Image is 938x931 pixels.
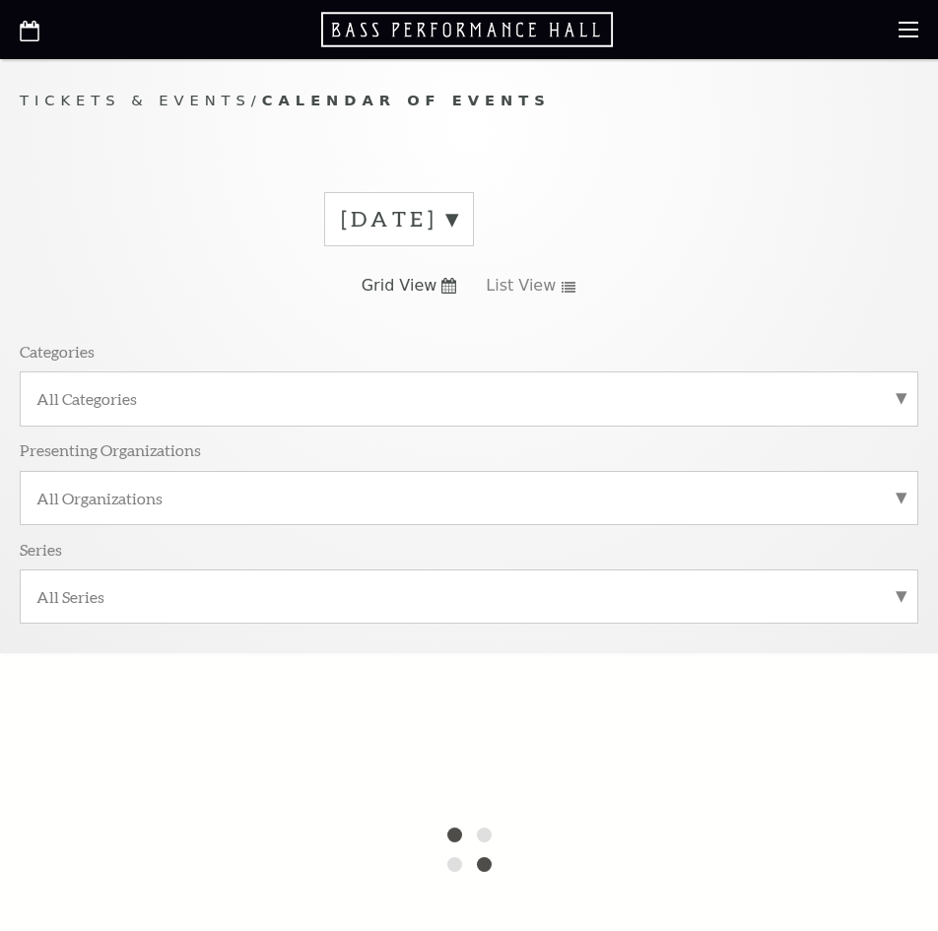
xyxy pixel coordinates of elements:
[36,586,902,607] label: All Series
[486,275,556,297] span: List View
[20,341,95,362] p: Categories
[20,439,201,460] p: Presenting Organizations
[341,204,457,234] label: [DATE]
[20,89,918,113] p: /
[36,488,902,508] label: All Organizations
[36,388,902,409] label: All Categories
[362,275,437,297] span: Grid View
[20,92,251,108] span: Tickets & Events
[262,92,551,108] span: Calendar of Events
[20,539,62,560] p: Series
